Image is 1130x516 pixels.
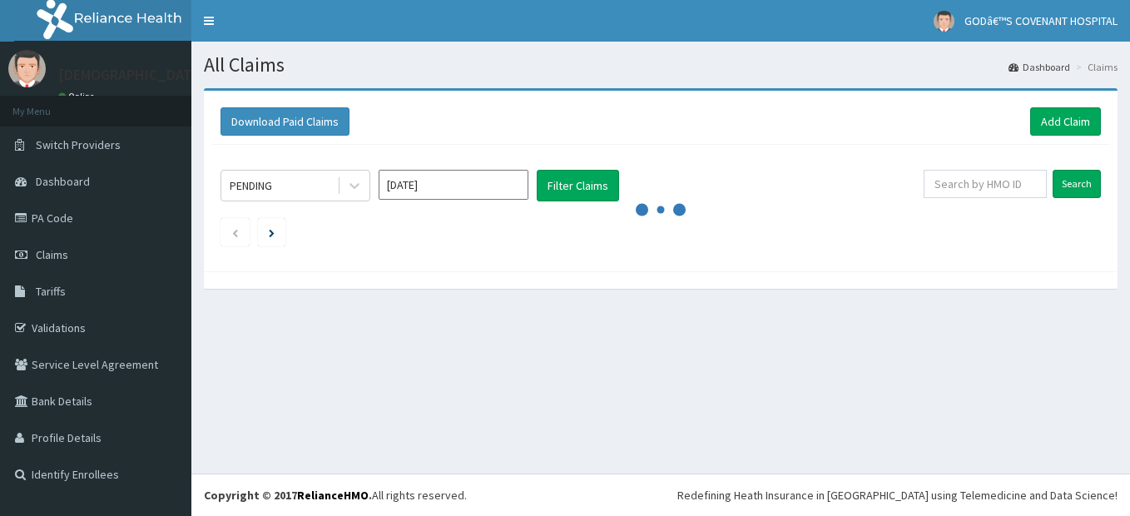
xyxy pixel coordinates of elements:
[36,284,66,299] span: Tariffs
[924,170,1047,198] input: Search by HMO ID
[1009,60,1070,74] a: Dashboard
[36,174,90,189] span: Dashboard
[1030,107,1101,136] a: Add Claim
[230,177,272,194] div: PENDING
[537,170,619,201] button: Filter Claims
[1053,170,1101,198] input: Search
[36,137,121,152] span: Switch Providers
[204,488,372,503] strong: Copyright © 2017 .
[58,67,359,82] p: [DEMOGRAPHIC_DATA]’S [GEOGRAPHIC_DATA]
[297,488,369,503] a: RelianceHMO
[379,170,528,200] input: Select Month and Year
[191,474,1130,516] footer: All rights reserved.
[677,487,1118,504] div: Redefining Heath Insurance in [GEOGRAPHIC_DATA] using Telemedicine and Data Science!
[204,54,1118,76] h1: All Claims
[221,107,349,136] button: Download Paid Claims
[934,11,954,32] img: User Image
[36,247,68,262] span: Claims
[269,225,275,240] a: Next page
[1072,60,1118,74] li: Claims
[58,91,98,102] a: Online
[636,185,686,235] svg: audio-loading
[8,50,46,87] img: User Image
[964,13,1118,28] span: GODâ€™S COVENANT HOSPITAL
[231,225,239,240] a: Previous page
